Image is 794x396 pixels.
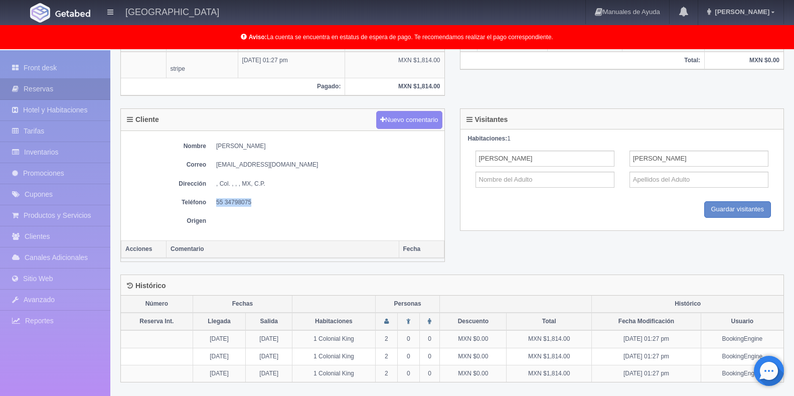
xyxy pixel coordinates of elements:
td: [DATE] [193,330,246,348]
img: Getabed [30,3,50,23]
td: 2 [375,330,397,348]
input: Nombre del Adulto [475,151,614,167]
dd: , Col. , , , MX, C.P. [216,180,439,188]
th: Número [121,296,193,313]
td: [DATE] 01:27 pm [592,365,701,382]
td: MXN $0.00 [440,348,507,365]
th: MXN $1,814.00 [345,78,444,95]
td: MXN $1,814.00 [507,330,592,348]
b: Aviso: [249,34,267,41]
td: stripe [166,52,238,78]
dt: Dirección [126,180,206,188]
th: Reserva Int. [121,313,193,330]
th: Comentario [167,241,399,258]
th: Fechas [193,296,292,313]
th: Usuario [701,313,783,330]
th: Pagado: [121,78,345,95]
dt: Correo [126,161,206,169]
td: BookingEngine [701,348,783,365]
td: 0 [419,330,440,348]
th: Histórico [592,296,783,313]
input: Apellidos del Adulto [629,172,768,188]
td: 2 [375,348,397,365]
td: MXN $1,814.00 [507,348,592,365]
dd: 55 34798075 [216,198,439,207]
th: Habitaciones [292,313,376,330]
td: [DATE] [246,348,292,365]
td: [DATE] [246,365,292,382]
td: [DATE] [193,348,246,365]
th: Acciones [121,241,167,258]
td: 0 [419,365,440,382]
td: MXN $1,814.00 [507,365,592,382]
dt: Teléfono [126,198,206,207]
td: MXN $0.00 [440,365,507,382]
th: Descuento [440,313,507,330]
td: [DATE] 01:27 pm [238,52,345,78]
button: Nuevo comentario [376,111,442,129]
strong: Habitaciones: [468,135,508,142]
th: Fecha [399,241,444,258]
dd: [EMAIL_ADDRESS][DOMAIN_NAME] [216,161,439,169]
td: 1 Colonial King [292,365,376,382]
td: 1 Colonial King [292,330,376,348]
span: [PERSON_NAME] [712,8,769,16]
td: [DATE] 01:27 pm [592,348,701,365]
td: MXN $1,814.00 [345,52,444,78]
th: Fecha Modificación [592,313,701,330]
h4: Visitantes [466,116,508,123]
td: 0 [397,330,419,348]
td: 0 [397,348,419,365]
h4: Histórico [127,282,166,290]
th: Llegada [193,313,246,330]
td: BookingEngine [701,330,783,348]
th: MXN $0.00 [705,52,783,69]
th: Total: [460,52,705,69]
td: MXN $0.00 [440,330,507,348]
img: Getabed [55,10,90,17]
input: Guardar visitantes [704,201,771,218]
th: Salida [246,313,292,330]
dt: Nombre [126,142,206,151]
td: BookingEngine [701,365,783,382]
th: Total [507,313,592,330]
th: Personas [375,296,440,313]
td: 2 [375,365,397,382]
h4: Cliente [127,116,159,123]
td: 1 Colonial King [292,348,376,365]
td: [DATE] [193,365,246,382]
h4: [GEOGRAPHIC_DATA] [125,5,219,18]
dd: [PERSON_NAME] [216,142,439,151]
div: 1 [468,135,776,143]
input: Nombre del Adulto [475,172,614,188]
td: [DATE] 01:27 pm [592,330,701,348]
td: 0 [397,365,419,382]
dt: Origen [126,217,206,225]
td: 0 [419,348,440,365]
input: Apellidos del Adulto [629,151,768,167]
td: [DATE] [246,330,292,348]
